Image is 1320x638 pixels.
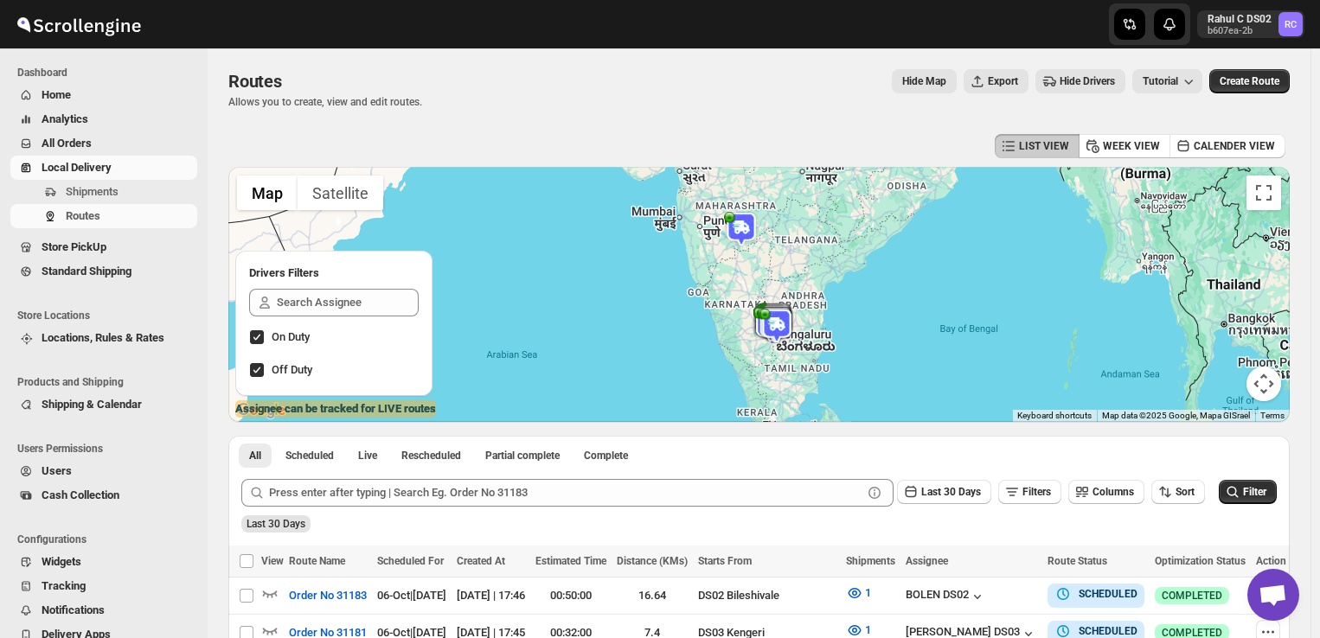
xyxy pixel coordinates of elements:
span: All [249,449,261,463]
span: Shipping & Calendar [42,398,142,411]
span: Last 30 Days [247,518,305,530]
button: Create Route [1209,69,1290,93]
span: LIST VIEW [1019,139,1069,153]
button: Shipping & Calendar [10,392,197,417]
span: CALENDER VIEW [1194,139,1275,153]
span: Rahul C DS02 [1278,12,1303,36]
span: View [261,555,284,567]
span: Partial complete [485,449,560,463]
span: Standard Shipping [42,265,131,278]
span: Users [42,464,72,477]
span: Hide Drivers [1060,74,1115,88]
button: CALENDER VIEW [1169,134,1285,158]
span: Complete [584,449,628,463]
span: Scheduled [285,449,334,463]
span: Action [1256,555,1286,567]
span: Distance (KMs) [617,555,688,567]
span: Map data ©2025 Google, Mapa GISrael [1102,411,1250,420]
span: Created At [457,555,505,567]
a: Terms (opens in new tab) [1260,411,1285,420]
span: Sort [1176,486,1195,498]
button: Keyboard shortcuts [1017,410,1092,422]
span: Routes [228,71,282,92]
span: Store PickUp [42,240,106,253]
span: Off Duty [272,363,312,376]
h2: Drivers Filters [249,265,419,282]
span: Create Route [1220,74,1279,88]
button: Last 30 Days [897,480,991,504]
span: Analytics [42,112,88,125]
button: WEEK VIEW [1079,134,1170,158]
span: Filters [1022,486,1051,498]
p: Rahul C DS02 [1208,12,1272,26]
button: LIST VIEW [995,134,1080,158]
button: SCHEDULED [1054,585,1137,603]
span: Local Delivery [42,161,112,174]
span: On Duty [272,330,310,343]
button: Tutorial [1132,69,1202,93]
button: BOLEN DS02 [906,588,986,605]
button: Routes [10,204,197,228]
button: Tracking [10,574,197,598]
a: Open this area in Google Maps (opens a new window) [233,399,290,422]
button: Sort [1151,480,1205,504]
span: Estimated Time [535,555,606,567]
div: 16.64 [617,587,688,604]
text: RC [1285,19,1297,30]
span: Cash Collection [42,488,119,501]
span: Tracking [42,579,86,592]
span: 1 [865,623,871,636]
span: Optimization Status [1155,555,1246,567]
span: Routes [66,209,100,222]
span: Store Locations [17,309,199,322]
span: Home [42,88,71,101]
span: Locations, Rules & Rates [42,331,164,344]
button: Hide Drivers [1035,69,1125,93]
span: Products and Shipping [17,375,199,389]
span: 1 [865,586,871,599]
button: Map camera controls [1246,367,1281,401]
span: Assignee [906,555,948,567]
span: Columns [1093,486,1134,498]
button: 1 [836,579,881,607]
button: All Orders [10,131,197,156]
div: DS02 Bileshivale [698,587,836,604]
label: Assignee can be tracked for LIVE routes [235,400,436,418]
span: Route Status [1048,555,1107,567]
b: SCHEDULED [1079,588,1137,600]
span: COMPLETED [1162,589,1222,603]
button: Export [964,69,1028,93]
button: Shipments [10,180,197,204]
span: Shipments [846,555,895,567]
button: Columns [1068,480,1144,504]
span: Shipments [66,185,119,198]
div: 00:50:00 [535,587,606,604]
button: Show street map [237,175,298,210]
span: Tutorial [1143,75,1178,87]
img: ScrollEngine [14,3,144,46]
button: Order No 31183 [279,582,377,609]
p: b607ea-2b [1208,26,1272,36]
span: Hide Map [902,74,946,88]
button: User menu [1197,10,1304,38]
span: Configurations [17,533,199,546]
span: Scheduled For [377,555,444,567]
button: Locations, Rules & Rates [10,326,197,350]
button: All routes [239,443,272,468]
button: Notifications [10,598,197,622]
button: Analytics [10,107,197,131]
button: Cash Collection [10,483,197,507]
span: Starts From [698,555,752,567]
input: Search Assignee [277,289,419,316]
span: 06-Oct | [DATE] [377,589,446,602]
span: Dashboard [17,66,199,80]
div: [DATE] | 17:46 [457,587,525,604]
span: All Orders [42,137,92,150]
button: Users [10,459,197,483]
p: Allows you to create, view and edit routes. [228,95,422,109]
button: Map action label [892,69,957,93]
span: Rescheduled [401,449,461,463]
div: Open chat [1247,569,1299,621]
span: Export [988,74,1018,88]
span: Filter [1243,486,1266,498]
